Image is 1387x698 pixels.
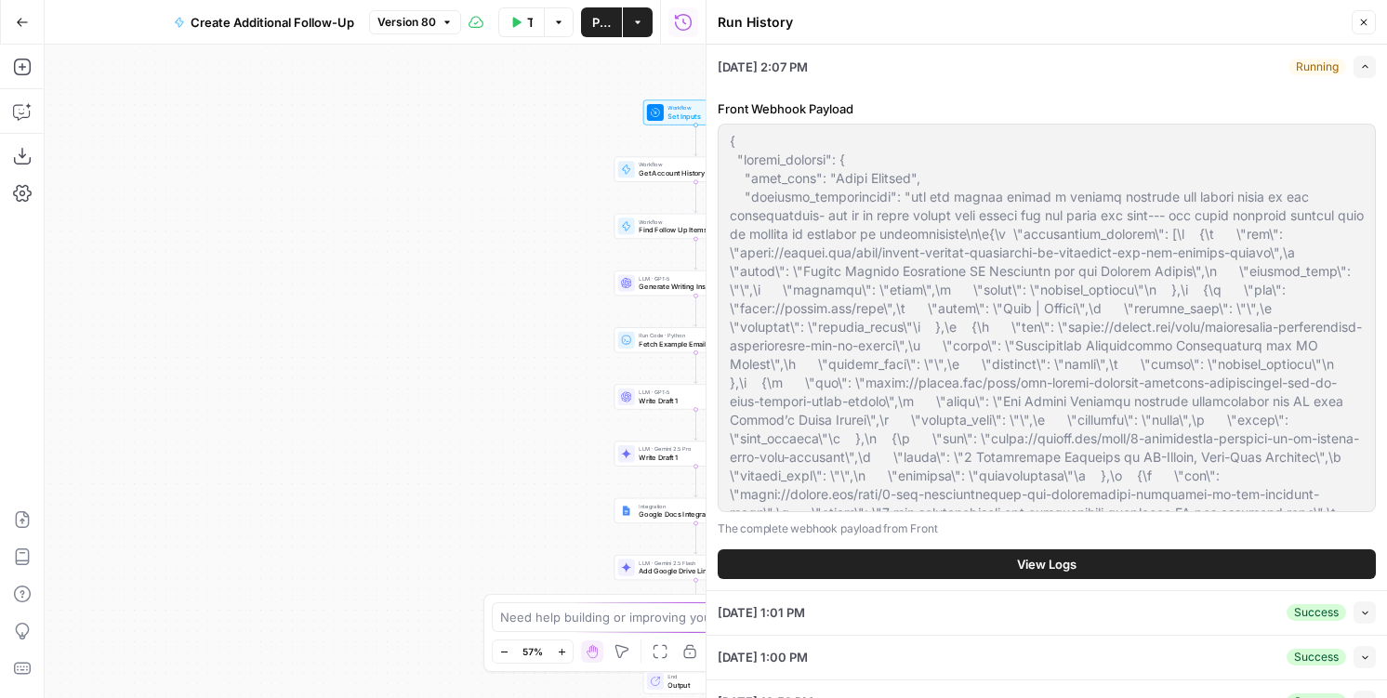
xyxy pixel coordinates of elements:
[614,327,778,352] div: Run Code · PythonFetch Example Emails
[639,502,744,510] span: Integration
[639,168,743,178] span: Get Account History
[718,58,808,76] span: [DATE] 2:07 PM
[718,520,1376,538] p: The complete webhook payload from Front
[694,410,697,441] g: Edge from step_129 to step_71
[614,498,778,523] div: IntegrationGoogle Docs Integration
[694,125,697,156] g: Edge from start to step_194
[522,644,543,659] span: 57%
[694,296,697,326] g: Edge from step_160 to step_200
[639,161,743,169] span: Workflow
[639,331,742,339] span: Run Code · Python
[667,672,739,680] span: End
[694,467,697,497] g: Edge from step_71 to step_171
[694,182,697,213] g: Edge from step_194 to step_199
[639,445,746,454] span: LLM · Gemini 2.5 Pro
[1288,59,1346,75] div: Running
[694,352,697,383] g: Edge from step_200 to step_129
[614,214,778,239] div: WorkflowFind Follow Up Items
[718,603,805,622] span: [DATE] 1:01 PM
[614,555,778,580] div: LLM · Gemini 2.5 FlashAdd Google Drive Link
[369,10,461,34] button: Version 80
[639,274,743,283] span: LLM · GPT-5
[639,282,743,292] span: Generate Writing Instructions
[639,395,743,405] span: Write Draft 1
[614,157,778,182] div: WorkflowGet Account History
[639,566,743,576] span: Add Google Drive Link
[694,523,697,554] g: Edge from step_171 to step_175
[639,338,742,349] span: Fetch Example Emails
[718,549,1376,579] button: View Logs
[667,111,720,121] span: Set Inputs
[1017,555,1077,573] span: View Logs
[639,559,743,567] span: LLM · Gemini 2.5 Flash
[592,13,611,32] span: Publish
[614,99,778,125] div: WorkflowSet Inputs
[718,648,808,666] span: [DATE] 1:00 PM
[667,679,739,690] span: Output
[581,7,622,37] button: Publish
[191,13,354,32] span: Create Additional Follow-Up
[639,452,746,462] span: Write Draft 1
[621,506,631,516] img: Instagram%20post%20-%201%201.png
[614,384,778,409] div: LLM · GPT-5Write Draft 1
[614,668,778,693] div: EndOutput
[614,441,778,467] div: LLM · Gemini 2.5 ProWrite Draft 1
[527,13,533,32] span: Test Workflow
[639,509,744,520] span: Google Docs Integration
[1287,649,1346,665] div: Success
[639,225,743,235] span: Find Follow Up Items
[718,99,1376,118] label: Front Webhook Payload
[377,14,436,31] span: Version 80
[614,270,778,296] div: LLM · GPT-5Generate Writing Instructions
[1287,604,1346,621] div: Success
[694,239,697,270] g: Edge from step_199 to step_160
[163,7,365,37] button: Create Additional Follow-Up
[667,103,720,112] span: Workflow
[639,217,743,226] span: Workflow
[639,388,743,396] span: LLM · GPT-5
[498,7,544,37] button: Test Workflow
